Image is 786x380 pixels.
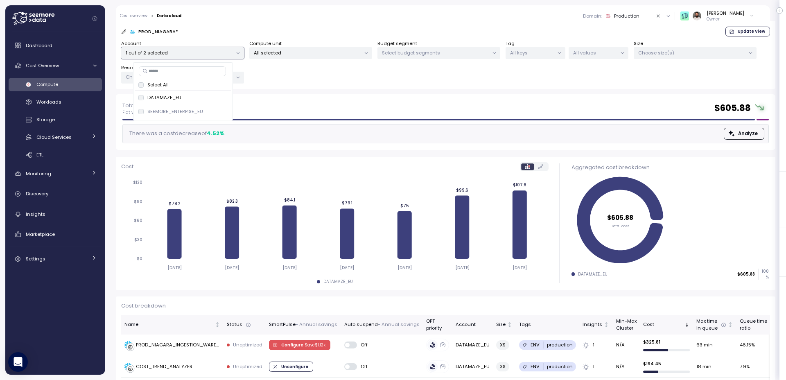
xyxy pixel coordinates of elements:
[643,321,683,328] div: Cost
[456,321,490,328] div: Account
[151,14,154,19] div: >
[398,265,412,270] tspan: [DATE]
[281,340,325,349] span: Configure
[693,315,736,335] th: Max timein queueNot sorted
[357,342,368,348] span: Off
[707,10,744,16] div: [PERSON_NAME]
[634,40,643,47] label: Size
[269,362,313,371] button: Unconfigure
[684,322,690,328] div: Sorted descending
[493,315,516,335] th: SizeNot sorted
[9,148,102,161] a: ETL
[26,170,51,177] span: Monitoring
[513,183,526,188] tspan: $107.6
[207,129,224,138] div: 4.52 %
[643,339,690,345] p: $ 325.81
[738,27,765,36] span: Update View
[215,322,220,328] div: Not sorted
[9,78,102,91] a: Compute
[121,315,224,335] th: NameNot sorted
[583,321,602,328] div: Insights
[680,11,689,20] img: 65f98ecb31a39d60f1f315eb.PNG
[26,62,59,69] span: Cost Overview
[740,342,755,349] span: 46.15 %
[612,335,639,356] td: N/A
[400,203,409,208] tspan: $75
[607,213,633,222] tspan: $605.88
[121,40,141,47] label: Account
[26,256,45,262] span: Settings
[611,223,629,228] tspan: Total cost
[344,321,420,328] div: Auto suspend
[9,206,102,222] a: Insights
[138,28,178,35] p: PROD_NIAGARA *
[121,302,770,310] p: Cost breakdown
[147,108,203,115] p: SEEMORE_ENTERPISE_EU
[9,165,102,182] a: Monitoring
[90,16,100,22] button: Collapse navigation
[573,50,617,56] p: All values
[531,363,540,370] p: ENV
[9,95,102,109] a: Workloads
[233,342,262,348] p: Unoptimized
[282,265,297,270] tspan: [DATE]
[341,201,352,206] tspan: $79.1
[26,231,55,237] span: Marketplace
[643,360,690,367] p: $ 194.45
[740,363,750,371] span: 7.9 %
[296,321,337,328] p: - Annual savings
[614,13,639,19] div: Production
[707,16,744,22] p: Owner
[583,342,609,349] div: 1
[121,163,133,171] p: Cost
[26,211,45,217] span: Insights
[547,363,573,370] p: production
[8,352,28,372] div: Open Intercom Messenger
[168,201,180,206] tspan: $78.2
[136,342,220,349] div: PROD_NIAGARA_INGESTION_WAREHOUSE
[254,50,361,56] p: All selected
[738,128,758,139] span: Analyze
[547,342,573,348] p: production
[9,226,102,242] a: Marketplace
[655,12,662,20] button: Clear value
[26,190,48,197] span: Discovery
[36,99,61,105] span: Workloads
[269,321,337,328] div: SmartPulse
[36,134,72,140] span: Cloud Services
[157,14,181,18] div: Data cloud
[147,94,181,101] p: DATAMAZE_EU
[284,197,295,203] tspan: $84.1
[724,128,764,140] button: Analyze
[269,340,330,350] button: Configure |Save$1.12k
[759,269,768,280] p: 100 %
[36,152,43,158] span: ETL
[510,50,554,56] p: All keys
[693,11,701,20] img: ACg8ocLskjvUhBDgxtSFCRx4ztb74ewwa1VrVEuDBD_Ho1mrTsQB-QE=s96-c
[281,362,308,371] span: Unconfigure
[740,318,776,332] div: Queue time ratio
[727,322,733,328] div: Not sorted
[9,113,102,127] a: Storage
[36,81,58,88] span: Compute
[121,64,170,72] label: Resource Constraint
[323,279,353,285] div: DATAMAZE_EU
[249,40,282,47] label: Compute unit
[579,315,612,335] th: InsightsNot sorted
[736,315,786,335] th: Queue timeratioNot sorted
[26,42,52,49] span: Dashboard
[696,318,726,332] div: Max time in queue
[696,363,711,371] span: 18 min
[147,81,169,88] p: Select All
[426,318,449,332] div: OPT priority
[500,362,506,371] span: XS
[137,256,142,262] tspan: $0
[506,40,515,47] label: Tag
[519,321,576,328] div: Tags
[571,163,769,172] div: Aggregated cost breakdown
[124,321,213,328] div: Name
[134,218,142,224] tspan: $60
[583,363,609,371] div: 1
[303,342,325,348] p: | Save $ 1.12k
[452,356,493,378] td: DATAMAZE_EU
